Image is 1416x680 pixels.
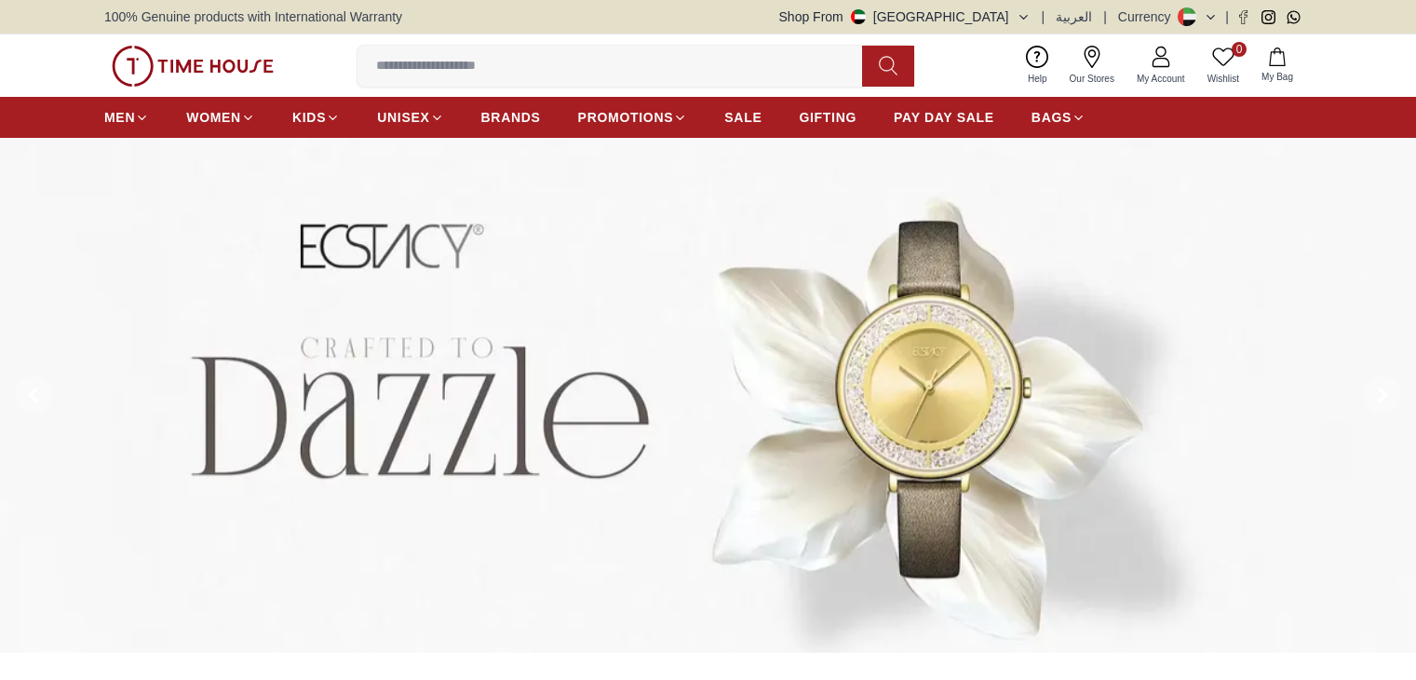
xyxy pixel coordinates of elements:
img: ... [112,46,274,87]
a: PAY DAY SALE [894,101,994,134]
a: BAGS [1032,101,1086,134]
a: BRANDS [481,101,541,134]
a: PROMOTIONS [578,101,688,134]
a: Instagram [1261,10,1275,24]
a: WOMEN [186,101,255,134]
div: Currency [1118,7,1179,26]
span: 100% Genuine products with International Warranty [104,7,402,26]
a: Our Stores [1059,42,1126,89]
span: | [1042,7,1045,26]
a: 0Wishlist [1196,42,1250,89]
a: UNISEX [377,101,443,134]
img: United Arab Emirates [851,9,866,24]
span: KIDS [292,108,326,127]
a: KIDS [292,101,340,134]
span: GIFTING [799,108,856,127]
span: Our Stores [1062,72,1122,86]
a: SALE [724,101,762,134]
span: BRANDS [481,108,541,127]
span: Wishlist [1200,72,1247,86]
a: Whatsapp [1287,10,1301,24]
button: العربية [1056,7,1092,26]
span: | [1225,7,1229,26]
span: SALE [724,108,762,127]
span: UNISEX [377,108,429,127]
span: | [1103,7,1107,26]
span: Help [1020,72,1055,86]
a: MEN [104,101,149,134]
button: My Bag [1250,44,1304,88]
button: Shop From[GEOGRAPHIC_DATA] [779,7,1031,26]
a: Help [1017,42,1059,89]
span: My Account [1129,72,1193,86]
a: Facebook [1236,10,1250,24]
span: My Bag [1254,70,1301,84]
span: 0 [1232,42,1247,57]
span: PROMOTIONS [578,108,674,127]
span: PAY DAY SALE [894,108,994,127]
a: GIFTING [799,101,856,134]
span: MEN [104,108,135,127]
span: BAGS [1032,108,1072,127]
span: WOMEN [186,108,241,127]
